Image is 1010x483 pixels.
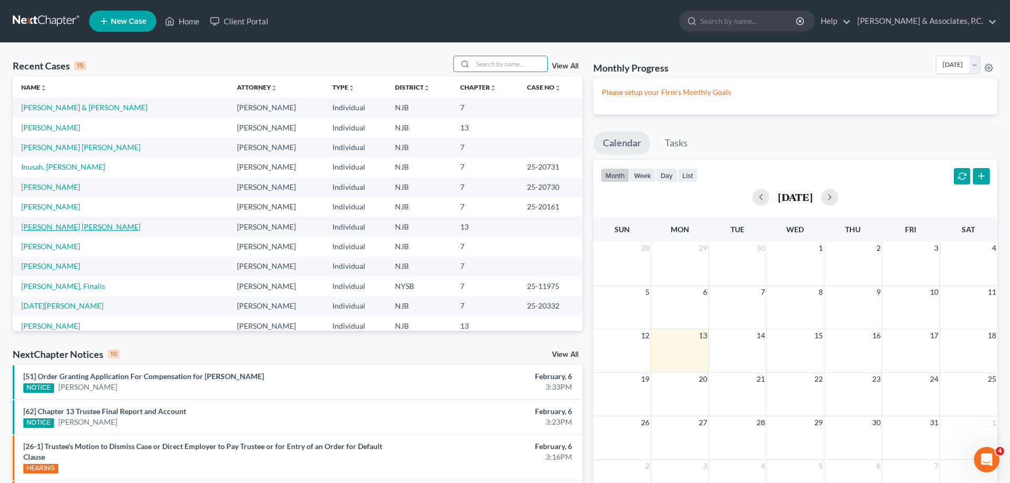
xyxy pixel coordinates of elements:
[929,416,939,429] span: 31
[452,316,519,336] td: 13
[324,296,387,316] td: Individual
[756,373,766,385] span: 21
[23,418,54,428] div: NOTICE
[387,236,452,256] td: NJB
[21,83,47,91] a: Nameunfold_more
[527,83,561,91] a: Case Nounfold_more
[552,351,578,358] a: View All
[229,236,324,256] td: [PERSON_NAME]
[452,177,519,197] td: 7
[21,103,147,112] a: [PERSON_NAME] & [PERSON_NAME]
[818,286,824,298] span: 8
[813,329,824,342] span: 15
[21,301,103,310] a: [DATE][PERSON_NAME]
[644,460,651,472] span: 2
[58,417,117,427] a: [PERSON_NAME]
[229,276,324,296] td: [PERSON_NAME]
[21,123,80,132] a: [PERSON_NAME]
[644,286,651,298] span: 5
[756,242,766,254] span: 30
[974,447,999,472] iframe: Intercom live chat
[933,242,939,254] span: 3
[396,441,572,452] div: February, 6
[760,460,766,472] span: 4
[875,460,882,472] span: 6
[614,225,630,234] span: Sun
[23,407,186,416] a: [62] Chapter 13 Trustee Final Report and Account
[74,61,86,71] div: 15
[460,83,496,91] a: Chapterunfold_more
[21,321,80,330] a: [PERSON_NAME]
[452,276,519,296] td: 7
[324,177,387,197] td: Individual
[813,373,824,385] span: 22
[160,12,205,31] a: Home
[655,131,697,155] a: Tasks
[602,87,989,98] p: Please setup your Firm's Monthly Goals
[229,217,324,236] td: [PERSON_NAME]
[205,12,274,31] a: Client Portal
[671,225,689,234] span: Mon
[818,242,824,254] span: 1
[640,242,651,254] span: 28
[324,316,387,336] td: Individual
[387,137,452,157] td: NJB
[387,98,452,117] td: NJB
[424,85,430,91] i: unfold_more
[452,296,519,316] td: 7
[905,225,916,234] span: Fri
[452,118,519,137] td: 13
[452,137,519,157] td: 7
[271,85,277,91] i: unfold_more
[387,197,452,216] td: NJB
[21,261,80,270] a: [PERSON_NAME]
[396,452,572,462] div: 3:16PM
[987,329,997,342] span: 18
[229,257,324,276] td: [PERSON_NAME]
[815,12,851,31] a: Help
[702,286,708,298] span: 6
[555,85,561,91] i: unfold_more
[519,177,583,197] td: 25-20730
[818,460,824,472] span: 5
[871,373,882,385] span: 23
[237,83,277,91] a: Attorneyunfold_more
[396,417,572,427] div: 3:23PM
[21,202,80,211] a: [PERSON_NAME]
[452,236,519,256] td: 7
[929,329,939,342] span: 17
[387,118,452,137] td: NJB
[996,447,1004,455] span: 4
[813,416,824,429] span: 29
[324,276,387,296] td: Individual
[452,197,519,216] td: 7
[23,372,264,381] a: [51] Order Granting Application For Compensation for [PERSON_NAME]
[324,236,387,256] td: Individual
[396,406,572,417] div: February, 6
[490,85,496,91] i: unfold_more
[452,257,519,276] td: 7
[229,98,324,117] td: [PERSON_NAME]
[700,11,797,31] input: Search by name...
[324,118,387,137] td: Individual
[962,225,975,234] span: Sat
[229,137,324,157] td: [PERSON_NAME]
[229,197,324,216] td: [PERSON_NAME]
[875,242,882,254] span: 2
[929,373,939,385] span: 24
[387,296,452,316] td: NJB
[387,177,452,197] td: NJB
[640,373,651,385] span: 19
[640,329,651,342] span: 12
[552,63,578,70] a: View All
[21,222,140,231] a: [PERSON_NAME] [PERSON_NAME]
[229,118,324,137] td: [PERSON_NAME]
[324,157,387,177] td: Individual
[23,464,58,473] div: HEARING
[229,296,324,316] td: [PERSON_NAME]
[387,316,452,336] td: NJB
[760,286,766,298] span: 7
[875,286,882,298] span: 9
[593,62,669,74] h3: Monthly Progress
[452,98,519,117] td: 7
